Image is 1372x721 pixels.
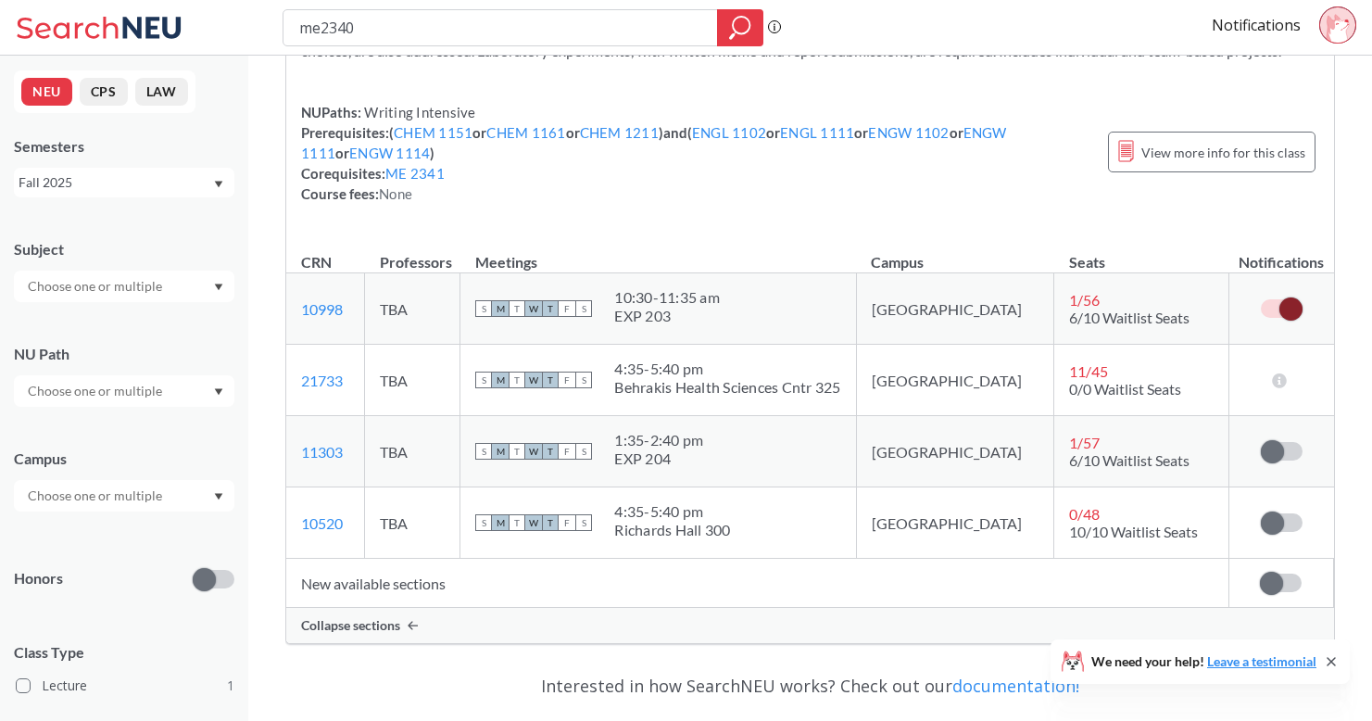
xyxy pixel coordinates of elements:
[1069,362,1108,380] span: 11 / 45
[285,659,1335,713] div: Interested in how SearchNEU works? Check out our
[16,674,234,698] label: Lecture
[1212,15,1301,35] a: Notifications
[492,514,509,531] span: M
[14,480,234,512] div: Dropdown arrow
[14,642,234,663] span: Class Type
[614,360,840,378] div: 4:35 - 5:40 pm
[614,502,730,521] div: 4:35 - 5:40 pm
[856,416,1054,487] td: [GEOGRAPHIC_DATA]
[214,284,223,291] svg: Dropdown arrow
[379,185,412,202] span: None
[856,487,1054,559] td: [GEOGRAPHIC_DATA]
[214,388,223,396] svg: Dropdown arrow
[780,124,854,141] a: ENGL 1111
[301,372,343,389] a: 21733
[729,15,751,41] svg: magnifying glass
[492,443,509,460] span: M
[525,300,542,317] span: W
[1207,653,1316,669] a: Leave a testimonial
[614,307,720,325] div: EXP 203
[135,78,188,106] button: LAW
[21,78,72,106] button: NEU
[365,234,460,273] th: Professors
[525,514,542,531] span: W
[575,372,592,388] span: S
[14,568,63,589] p: Honors
[301,252,332,272] div: CRN
[1069,451,1189,469] span: 6/10 Waitlist Seats
[14,239,234,259] div: Subject
[286,559,1228,608] td: New available sections
[868,124,949,141] a: ENGW 1102
[559,443,575,460] span: F
[460,234,856,273] th: Meetings
[1069,523,1198,540] span: 10/10 Waitlist Seats
[1069,309,1189,326] span: 6/10 Waitlist Seats
[509,372,525,388] span: T
[385,165,445,182] a: ME 2341
[14,136,234,157] div: Semesters
[1228,234,1333,273] th: Notifications
[952,675,1079,697] a: documentation!
[19,172,212,193] div: Fall 2025
[509,443,525,460] span: T
[559,372,575,388] span: F
[14,271,234,302] div: Dropdown arrow
[14,449,234,469] div: Campus
[297,12,704,44] input: Class, professor, course number, "phrase"
[575,443,592,460] span: S
[19,380,174,402] input: Choose one or multiple
[301,300,343,318] a: 10998
[286,608,1334,643] div: Collapse sections
[475,300,492,317] span: S
[614,378,840,397] div: Behrakis Health Sciences Cntr 325
[365,487,460,559] td: TBA
[614,431,703,449] div: 1:35 - 2:40 pm
[542,443,559,460] span: T
[14,344,234,364] div: NU Path
[1091,655,1316,668] span: We need your help!
[301,617,400,634] span: Collapse sections
[856,345,1054,416] td: [GEOGRAPHIC_DATA]
[692,124,766,141] a: ENGL 1102
[542,300,559,317] span: T
[301,102,1089,204] div: NUPaths: Prerequisites: ( or or ) and ( or or or or ) Corequisites: Course fees:
[575,300,592,317] span: S
[1069,434,1100,451] span: 1 / 57
[614,288,720,307] div: 10:30 - 11:35 am
[525,372,542,388] span: W
[365,416,460,487] td: TBA
[525,443,542,460] span: W
[14,168,234,197] div: Fall 2025Dropdown arrow
[365,345,460,416] td: TBA
[475,514,492,531] span: S
[580,124,659,141] a: CHEM 1211
[575,514,592,531] span: S
[559,300,575,317] span: F
[492,372,509,388] span: M
[394,124,472,141] a: CHEM 1151
[349,145,430,161] a: ENGW 1114
[301,443,343,461] a: 11303
[301,124,1007,161] a: ENGW 1111
[227,676,234,696] span: 1
[19,485,174,507] input: Choose one or multiple
[365,273,460,345] td: TBA
[19,275,174,297] input: Choose one or multiple
[475,443,492,460] span: S
[559,514,575,531] span: F
[856,234,1054,273] th: Campus
[717,9,763,46] div: magnifying glass
[1069,291,1100,309] span: 1 / 56
[1069,380,1181,398] span: 0/0 Waitlist Seats
[301,514,343,532] a: 10520
[214,181,223,188] svg: Dropdown arrow
[14,375,234,407] div: Dropdown arrow
[361,104,476,120] span: Writing Intensive
[1054,234,1229,273] th: Seats
[492,300,509,317] span: M
[475,372,492,388] span: S
[542,514,559,531] span: T
[1069,505,1100,523] span: 0 / 48
[542,372,559,388] span: T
